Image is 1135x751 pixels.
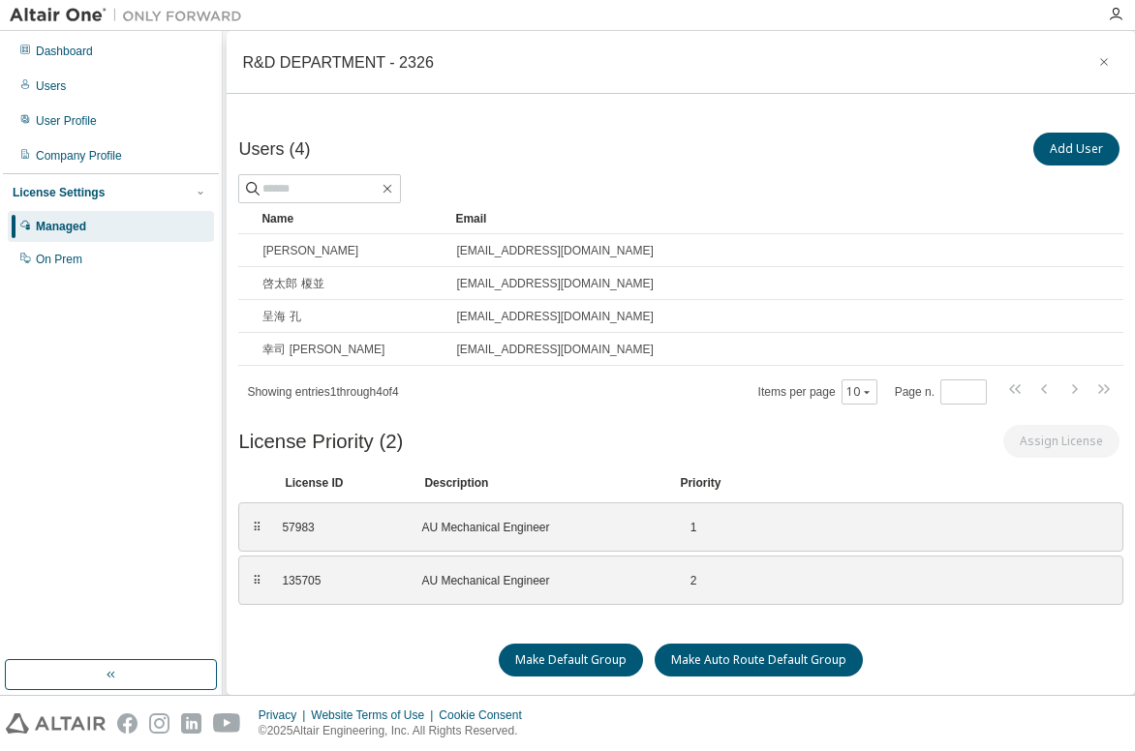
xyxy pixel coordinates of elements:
div: ⠿ [251,520,262,535]
span: Page n. [895,379,987,405]
img: Altair One [10,6,252,25]
div: 1 [677,520,696,535]
div: AU Mechanical Engineer [421,573,654,588]
div: Website Terms of Use [311,707,439,723]
span: Users (4) [238,139,310,160]
div: On Prem [36,252,82,267]
button: 10 [846,384,873,400]
span: 呈海 孔 [262,309,300,324]
span: [PERSON_NAME] [262,243,358,258]
span: Showing entries 1 through 4 of 4 [247,385,398,399]
p: © 2025 Altair Engineering, Inc. All Rights Reserved. [259,723,534,739]
span: 啓太郎 榎並 [262,276,323,291]
div: Priority [680,475,721,491]
div: Name [261,203,440,234]
div: Dashboard [36,44,93,59]
div: AU Mechanical Engineer [421,520,654,535]
div: License ID [285,475,401,491]
img: instagram.svg [149,713,169,734]
span: [EMAIL_ADDRESS][DOMAIN_NAME] [456,342,653,357]
div: 135705 [282,573,398,588]
span: License Priority (2) [238,431,403,453]
div: R&D DEPARTMENT - 2326 [242,54,433,70]
div: 2 [677,573,696,588]
img: linkedin.svg [181,713,201,734]
div: License Settings [13,185,105,200]
div: Email [455,203,1075,234]
div: Company Profile [36,148,122,164]
div: 57983 [282,520,398,535]
span: 幸司 [PERSON_NAME] [262,342,384,357]
div: Users [36,78,66,94]
div: Cookie Consent [439,707,533,723]
div: Privacy [259,707,311,723]
img: youtube.svg [213,713,241,734]
img: facebook.svg [117,713,138,734]
span: Items per page [758,379,877,405]
div: Managed [36,219,86,234]
div: ⠿ [251,573,262,588]
img: altair_logo.svg [6,713,106,734]
button: Make Auto Route Default Group [655,644,863,676]
button: Make Default Group [499,644,643,676]
button: Add User [1033,133,1120,165]
span: [EMAIL_ADDRESS][DOMAIN_NAME] [456,276,653,291]
span: [EMAIL_ADDRESS][DOMAIN_NAME] [456,243,653,258]
div: Description [424,475,657,491]
div: User Profile [36,113,97,129]
span: [EMAIL_ADDRESS][DOMAIN_NAME] [456,309,653,324]
button: Assign License [1003,425,1120,458]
